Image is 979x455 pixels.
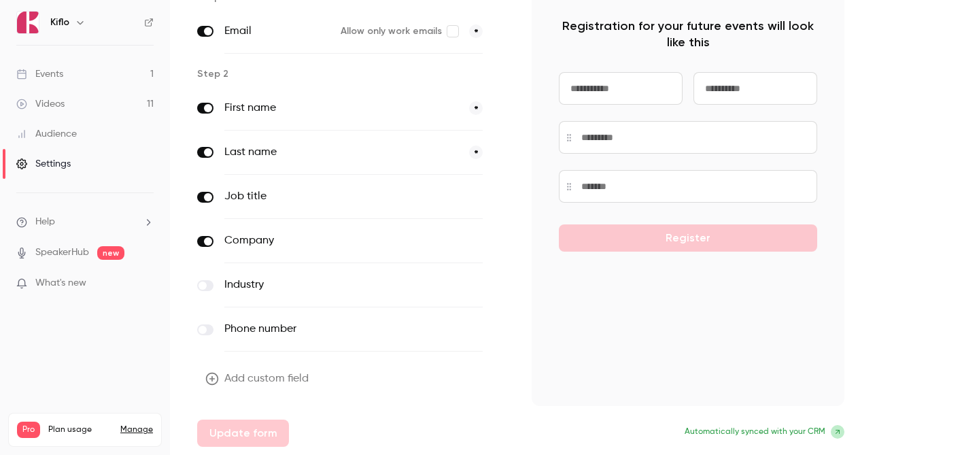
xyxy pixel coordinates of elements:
[16,127,77,141] div: Audience
[16,215,154,229] li: help-dropdown-opener
[224,23,330,39] label: Email
[17,12,39,33] img: Kiflo
[16,67,63,81] div: Events
[685,426,825,438] span: Automatically synced with your CRM
[224,277,426,293] label: Industry
[341,24,458,38] label: Allow only work emails
[48,424,112,435] span: Plan usage
[97,246,124,260] span: new
[224,144,458,161] label: Last name
[35,215,55,229] span: Help
[197,365,320,392] button: Add custom field
[16,157,71,171] div: Settings
[120,424,153,435] a: Manage
[16,97,65,111] div: Videos
[224,321,426,337] label: Phone number
[137,277,154,290] iframe: Noticeable Trigger
[559,18,817,50] p: Registration for your future events will look like this
[35,276,86,290] span: What's new
[50,16,69,29] h6: Kiflo
[224,233,426,249] label: Company
[35,246,89,260] a: SpeakerHub
[224,100,458,116] label: First name
[197,67,510,81] p: Step 2
[17,422,40,438] span: Pro
[224,188,426,205] label: Job title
